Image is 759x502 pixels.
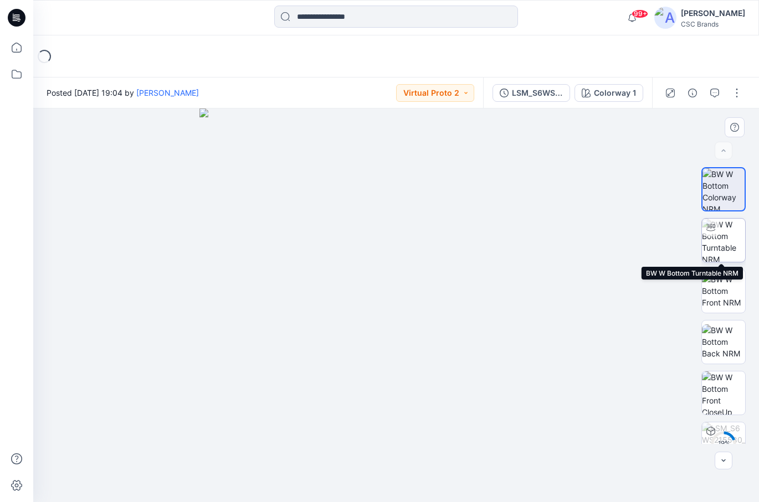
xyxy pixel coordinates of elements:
[493,84,570,102] button: LSM_S6WS215580_S26_GLACT_VP2
[702,219,745,262] img: BW W Bottom Turntable NRM
[684,84,701,102] button: Details
[702,168,745,210] img: BW W Bottom Colorway NRM
[632,9,648,18] span: 99+
[710,439,737,448] div: 19 %
[702,371,745,415] img: BW W Bottom Front CloseUp NRM
[47,87,199,99] span: Posted [DATE] 19:04 by
[654,7,676,29] img: avatar
[702,324,745,359] img: BW W Bottom Back NRM
[594,87,636,99] div: Colorway 1
[681,20,745,28] div: CSC Brands
[199,108,593,502] img: eyJhbGciOiJIUzI1NiIsImtpZCI6IjAiLCJzbHQiOiJzZXMiLCJ0eXAiOiJKV1QifQ.eyJkYXRhIjp7InR5cGUiOiJzdG9yYW...
[702,422,745,465] img: LSM_S6WS215580_S26_GLACT_VP2 Colorway 1
[512,87,563,99] div: LSM_S6WS215580_S26_GLACT_VP2
[702,273,745,308] img: BW W Bottom Front NRM
[136,88,199,97] a: [PERSON_NAME]
[575,84,643,102] button: Colorway 1
[681,7,745,20] div: [PERSON_NAME]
